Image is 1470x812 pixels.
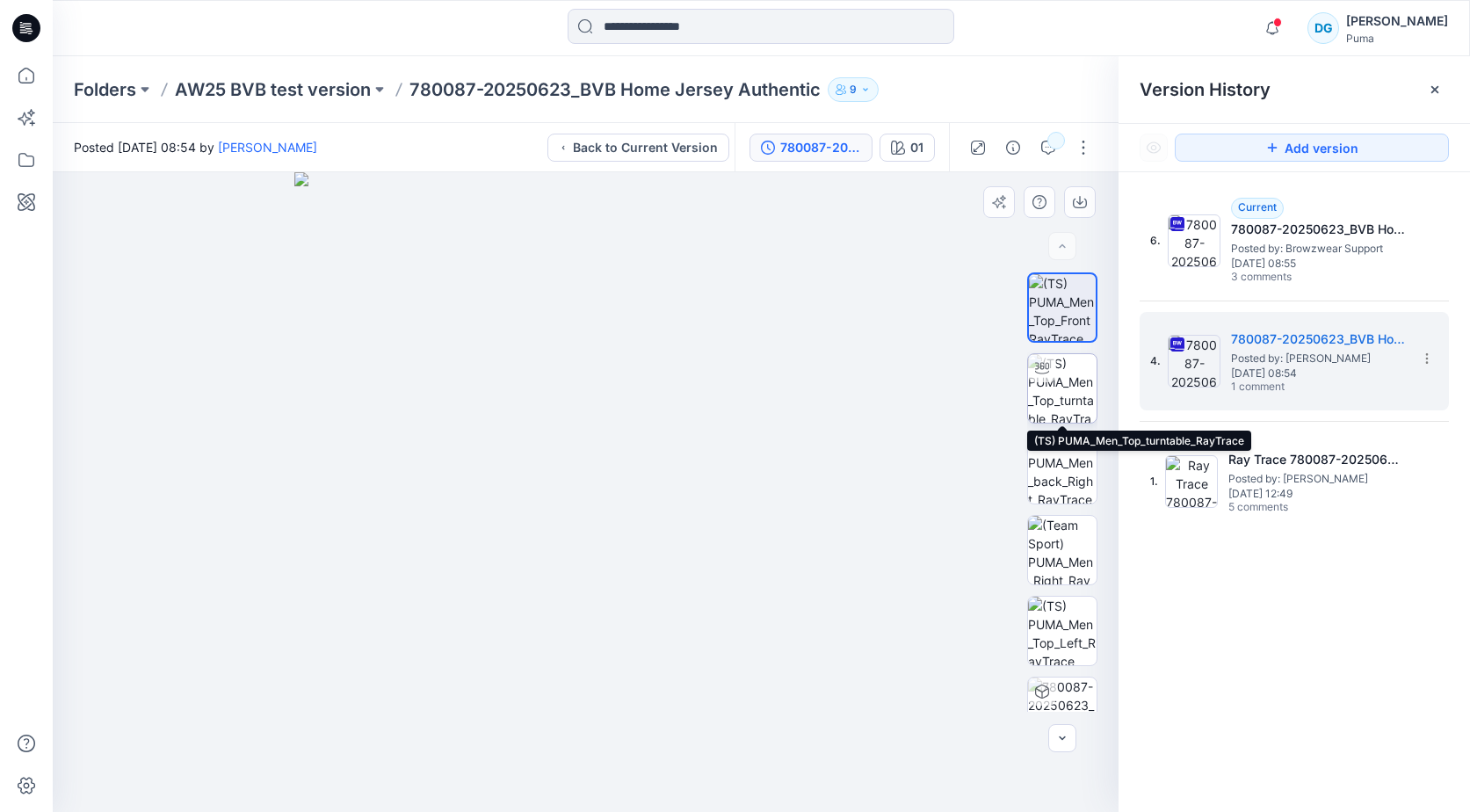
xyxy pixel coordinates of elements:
[1029,274,1096,341] img: (TS) PUMA_Men_Top_Front RayTrace
[780,138,861,157] div: 780087-20250623_BVB Home Jersey Authentic
[749,134,873,162] button: 780087-20250623_BVB Home Jersey Authentic
[1028,354,1097,423] img: (TS) PUMA_Men_Top_turntable_RayTrace
[1228,449,1404,470] h5: Ray Trace 780087-20250623_BVB Home Jersey Authentic
[1231,381,1354,395] span: 1 comment
[1165,455,1218,508] img: Ray Trace 780087-20250623_BVB Home Jersey Authentic
[1028,597,1097,665] img: (TS) PUMA_Men_Top_Left_RayTrace
[294,172,877,812] img: eyJhbGciOiJIUzI1NiIsImtpZCI6IjAiLCJzbHQiOiJzZXMiLCJ0eXAiOiJKV1QifQ.eyJkYXRhIjp7InR5cGUiOiJzdG9yYW...
[850,80,857,99] p: 9
[1168,214,1220,267] img: 780087-20250623_BVB Home Jersey Authentic
[74,77,136,102] a: Folders
[999,134,1027,162] button: Details
[409,77,821,102] p: 780087-20250623_BVB Home Jersey Authentic
[1028,678,1097,746] img: 780087-20250623_BVB Home Jersey Authentic 01
[1028,516,1097,584] img: (Team Sport) PUMA_Men_Right_RayTrace
[1231,329,1407,350] h5: 780087-20250623_BVB Home Jersey Authentic
[1307,12,1339,44] div: DG
[1231,350,1407,367] span: Posted by: Dominik Grassi
[1150,474,1158,489] span: 1.
[218,140,317,155] a: [PERSON_NAME]
[1231,367,1407,380] span: [DATE] 08:54
[1346,32,1448,45] div: Puma
[1231,257,1407,270] span: [DATE] 08:55
[1428,83,1442,97] button: Close
[1140,79,1271,100] span: Version History
[1228,501,1351,515] span: 5 comments
[880,134,935,162] button: 01
[1150,353,1161,369] span: 4.
[1228,488,1404,500] span: [DATE] 12:49
[828,77,879,102] button: 9
[1231,219,1407,240] h5: 780087-20250623_BVB Home Jersey Authentic
[175,77,371,102] a: AW25 BVB test version
[910,138,923,157] div: 01
[74,138,317,156] span: Posted [DATE] 08:54 by
[547,134,729,162] button: Back to Current Version
[1028,435,1097,504] img: (TS) PUMA_Men_back_Right_RayTrace
[1140,134,1168,162] button: Show Hidden Versions
[1231,271,1354,285] span: 3 comments
[1168,335,1220,388] img: 780087-20250623_BVB Home Jersey Authentic
[1228,470,1404,488] span: Posted by: Olga Nagula
[1346,11,1448,32] div: [PERSON_NAME]
[1231,240,1407,257] span: Posted by: Browzwear Support
[1238,200,1277,214] span: Current
[1150,233,1161,249] span: 6.
[1175,134,1449,162] button: Add version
